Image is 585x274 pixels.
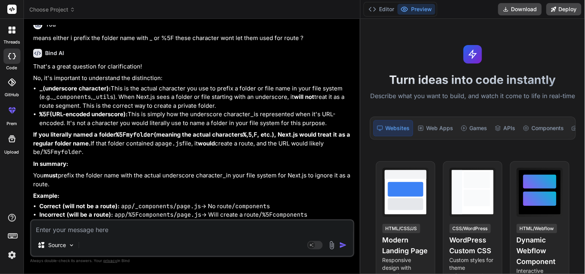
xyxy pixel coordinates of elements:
img: icon [339,241,347,249]
strong: will not [294,93,314,100]
div: Components [520,120,567,136]
code: app/%5Fcomponents/page.js [115,211,201,219]
button: Download [498,3,542,15]
div: HTML/Webflow [517,224,557,233]
strong: In summary: [33,160,68,167]
p: This is the actual character you use to prefix a folder or file name in your file system (e.g., ,... [39,84,353,110]
code: _utils [93,93,113,101]
img: attachment [327,241,336,250]
p: You prefix the folder name with the actual underscore character in your file system for Next.js t... [33,171,353,189]
code: page.js [158,140,182,147]
p: means either i prefix the folder name with _ or %5F these character wont let them used for route ? [33,34,353,43]
code: _ [223,172,226,179]
strong: Example: [33,192,59,199]
p: No, it's important to understand the distinction: [33,74,353,83]
div: Games [458,120,490,136]
h4: WordPress Custom CSS [450,235,496,256]
p: Describe what you want to build, and watch it come to life in real-time [365,91,580,101]
label: threads [3,39,20,45]
div: Websites [373,120,413,136]
button: Deploy [546,3,582,15]
button: Editor [366,4,398,15]
img: Pick Models [68,242,75,249]
strong: Correct (will not be a route): [39,202,120,210]
code: %5F [39,110,50,118]
p: Always double-check its answers. Your in Bind [30,257,354,264]
li: -> Will create a route [39,211,353,219]
div: CSS/WordPress [450,224,491,233]
label: code [7,65,17,71]
div: HTML/CSS/JS [383,224,420,233]
code: %5Fmyfolder [116,131,154,139]
p: That's a great question for clarification! [33,62,353,71]
code: /components [232,202,270,210]
button: Preview [398,4,435,15]
code: _ [250,110,254,118]
strong: would [198,140,215,147]
h6: Bind AI [45,49,64,57]
label: Upload [5,149,19,155]
code: /%5Fcomponents [259,211,307,219]
strong: (underscore character): [39,85,111,92]
span: Choose Project [29,6,75,13]
img: settings [5,249,19,262]
div: APIs [492,120,518,136]
code: _components [53,93,91,101]
label: GitHub [5,92,19,98]
code: 5 [248,131,252,139]
strong: If you literally named a folder (meaning the actual characters , , , etc.), Next.js would treat i... [33,131,352,147]
strong: (URL-encoded underscore): [39,110,128,118]
strong: must [44,172,58,179]
code: F [254,131,257,139]
code: /%5Fmyfolder [40,148,82,156]
code: % [243,131,246,139]
h6: You [46,21,56,28]
p: This is simply how the underscore character is represented when it's URL-encoded. It's not a char... [39,110,353,127]
span: privacy [103,258,117,263]
code: app/_components/page.js [121,202,201,210]
h4: Modern Landing Page [383,235,429,256]
p: Source [48,241,66,249]
div: Web Apps [415,120,456,136]
h1: Turn ideas into code instantly [365,73,580,87]
h4: Dynamic Webflow Component [517,235,563,267]
li: -> No route [39,202,353,211]
strong: Incorrect (will be a route): [39,211,113,218]
p: If that folder contained a file, it create a route, and the URL would likely be . [33,130,353,157]
label: prem [7,120,17,127]
code: _ [39,85,43,92]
